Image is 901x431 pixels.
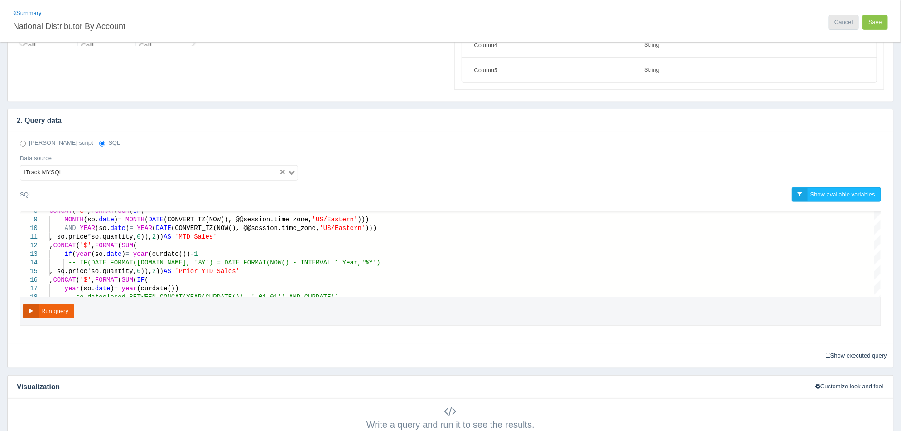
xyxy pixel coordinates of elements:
span: SUM [122,276,133,284]
span: , so.price [49,233,87,240]
span: - [190,250,194,258]
span: 0 [137,233,140,240]
span: CONCAT [53,242,76,249]
span: (CONVERT_TZ(NOW(), @@session.time_zone, [171,225,320,232]
span: = [125,250,129,258]
span: ( [76,242,80,249]
h4: Visualization [8,376,805,398]
a: Cancel [829,15,858,30]
button: Run query [23,304,74,319]
span: ( [145,216,148,223]
span: IF [133,207,141,215]
span: '$' [80,242,91,249]
button: Clear Selected [280,168,285,177]
span: CONCAT [53,276,76,284]
input: SQL [99,141,105,147]
span: ) [122,250,125,258]
span: = [114,285,118,292]
span: SUM [122,242,133,249]
span: (curdate()) [148,250,190,258]
span: if [65,250,72,258]
label: Data source [20,154,52,163]
span: (so. [84,216,99,223]
span: CONCAT [49,207,72,215]
span: ))) [365,225,376,232]
span: = [129,225,133,232]
span: 2 [152,268,156,275]
span: ( [118,242,121,249]
span: AS [164,268,171,275]
span: ( [114,207,118,215]
span: , [49,276,53,284]
span: 1 [194,250,198,258]
span: , [49,242,53,249]
span: 0 [137,268,140,275]
span: )) [156,268,164,275]
div: 11 [20,233,38,241]
div: 15 [20,267,38,276]
input: Field name [469,62,632,78]
span: AS [164,233,171,240]
span: Show available variables [810,191,875,198]
input: Field name [469,37,632,53]
span: , [91,276,95,284]
span: ( [141,207,145,215]
span: (CONVERT_TZ(NOW(), @@session.time_zone, [164,216,312,223]
span: DATE [156,225,171,232]
div: 16 [20,276,38,284]
span: ) [110,285,114,292]
span: 'US/Eastern' [312,216,358,223]
span: ( [72,250,76,258]
a: Summary [13,10,42,16]
div: 10 [20,224,38,233]
span: ( [76,276,80,284]
span: () - INTERVAL 1 Year,'%Y') [282,259,381,266]
span: 'MTD Sales' [175,233,217,240]
span: -01-01') AND CURDATE() [255,294,339,301]
span: ) [114,216,118,223]
button: Customize look and feel [812,380,887,394]
span: year [65,285,80,292]
span: MONTH [125,216,145,223]
span: 'Prior YTD Sales' [175,268,240,275]
span: ) [125,225,129,232]
span: IF [137,276,145,284]
span: -- IF(DATE_FORMAT([DOMAIN_NAME], '%Y') = DATE_FORMAT(NOW [68,259,281,266]
input: [PERSON_NAME] script [20,141,26,147]
span: year [122,285,137,292]
span: 'US/Eastern' [320,225,366,232]
a: Show available variables [792,187,881,202]
span: year [133,250,149,258]
label: SQL [99,139,120,147]
span: , so.price [49,268,87,275]
span: SUM [118,207,129,215]
span: date [110,225,125,232]
span: ( [145,276,148,284]
span: (so. [95,225,111,232]
span: ( [130,207,133,215]
span: FORMAT [95,276,118,284]
input: Search for option [65,167,278,178]
div: 17 [20,284,38,293]
span: ITrack MYSQL [22,167,64,178]
span: YEAR [80,225,95,232]
span: MONTH [65,216,84,223]
span: 2 [152,233,156,240]
span: )), [141,268,152,275]
h4: 2. Query data [8,109,880,132]
span: (so. [80,285,95,292]
span: AND [65,225,76,232]
span: ( [133,276,137,284]
span: , [91,242,95,249]
span: date [99,216,114,223]
span: )) [156,233,164,240]
span: '$' [76,207,87,215]
span: date [106,250,122,258]
span: date [95,285,111,292]
span: (so. [91,250,106,258]
div: 12 [20,241,38,250]
div: 14 [20,259,38,267]
span: FORMAT [95,242,118,249]
span: -- so.dateclosed BETWEEN CONCAT(YEAR(CURDATE()), ' [65,294,255,301]
a: Show executed query [823,349,890,363]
